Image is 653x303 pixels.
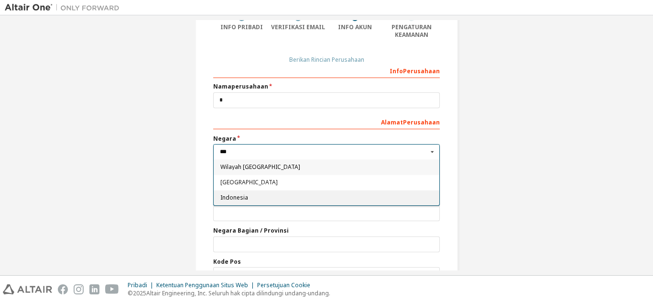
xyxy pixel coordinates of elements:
[381,118,403,126] font: Alamat
[231,82,268,90] font: perusahaan
[213,135,236,143] font: Negara
[3,284,52,294] img: altair_logo.svg
[128,281,147,289] font: Pribadi
[5,3,124,12] img: Altair Satu
[220,163,300,171] font: Wilayah [GEOGRAPHIC_DATA]
[220,178,278,186] font: [GEOGRAPHIC_DATA]
[289,56,364,64] font: Berikan Rincian Perusahaan
[133,289,146,297] font: 2025
[213,226,289,235] font: Negara Bagian / Provinsi
[257,281,310,289] font: Persetujuan Cookie
[390,67,403,75] font: Info
[105,284,119,294] img: youtube.svg
[403,118,440,126] font: Perusahaan
[156,281,248,289] font: Ketentuan Penggunaan Situs Web
[89,284,99,294] img: linkedin.svg
[128,289,133,297] font: ©
[74,284,84,294] img: instagram.svg
[220,23,263,31] font: Info Pribadi
[58,284,68,294] img: facebook.svg
[146,289,330,297] font: Altair Engineering, Inc. Seluruh hak cipta dilindungi undang-undang.
[392,23,432,39] font: Pengaturan Keamanan
[271,23,325,31] font: Verifikasi Email
[338,23,372,31] font: Info Akun
[403,67,440,75] font: Perusahaan
[220,193,248,202] font: Indonesia
[213,82,231,90] font: Nama
[213,258,241,266] font: Kode Pos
